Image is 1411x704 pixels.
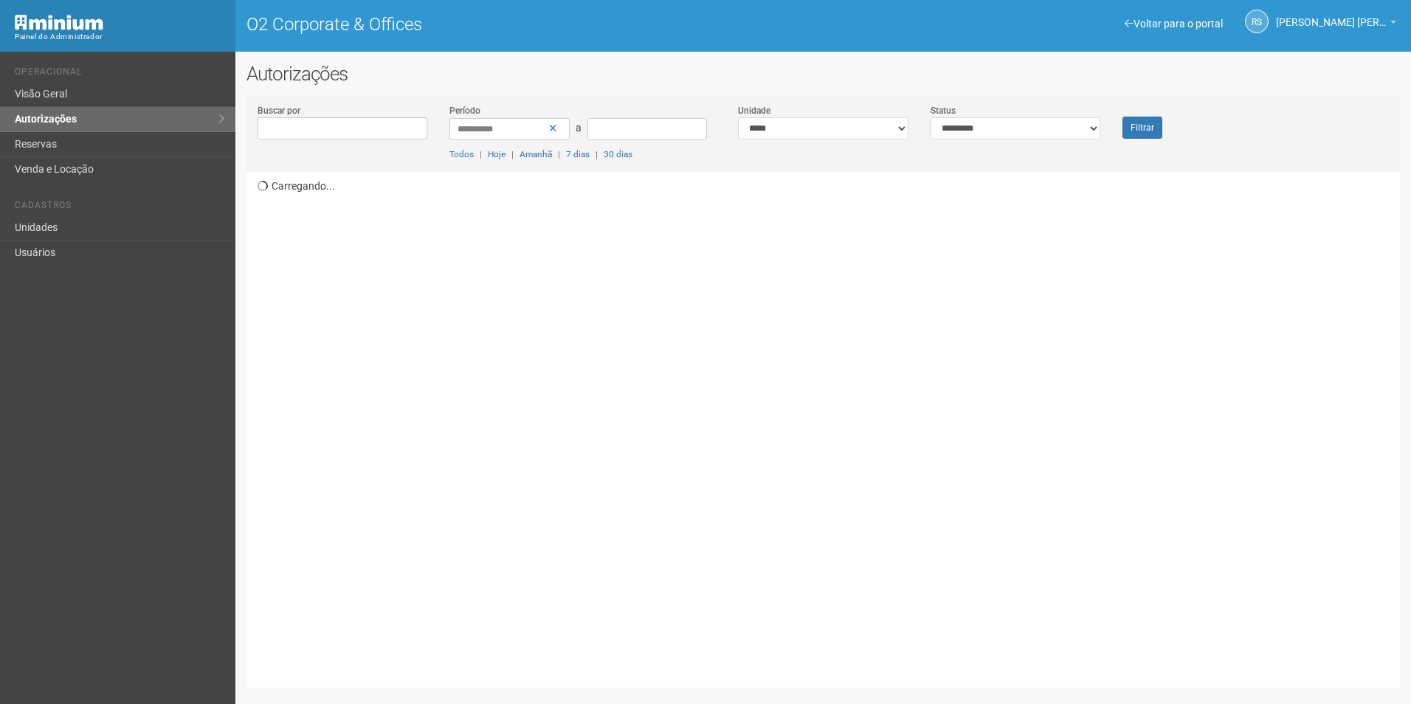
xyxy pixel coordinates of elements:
[1276,18,1396,30] a: [PERSON_NAME] [PERSON_NAME]
[246,15,813,34] h1: O2 Corporate & Offices
[1122,117,1162,139] button: Filtrar
[15,15,103,30] img: Minium
[246,63,1400,85] h2: Autorizações
[449,149,474,159] a: Todos
[15,66,224,82] li: Operacional
[15,30,224,44] div: Painel do Administrador
[1276,2,1387,28] span: Rayssa Soares Ribeiro
[566,149,590,159] a: 7 dias
[258,104,300,117] label: Buscar por
[1125,18,1223,30] a: Voltar para o portal
[596,149,598,159] span: |
[558,149,560,159] span: |
[604,149,632,159] a: 30 dias
[15,200,224,215] li: Cadastros
[576,122,582,134] span: a
[738,104,770,117] label: Unidade
[258,172,1400,677] div: Carregando...
[511,149,514,159] span: |
[520,149,552,159] a: Amanhã
[931,104,956,117] label: Status
[480,149,482,159] span: |
[449,104,480,117] label: Período
[488,149,506,159] a: Hoje
[1245,10,1269,33] a: RS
